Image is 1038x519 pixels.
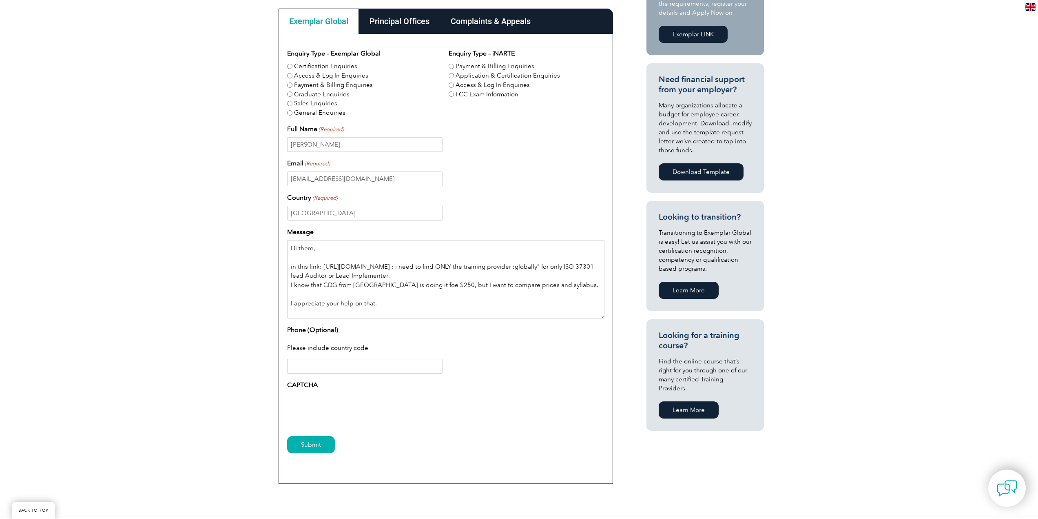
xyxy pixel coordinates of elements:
label: Full Name [287,124,344,134]
div: Exemplar Global [279,9,359,34]
label: Access & Log In Enquiries [294,71,368,80]
label: Country [287,193,338,203]
label: Access & Log In Enquiries [456,80,530,90]
input: Submit [287,436,335,453]
label: Payment & Billing Enquiries [294,80,373,90]
label: Phone (Optional) [287,325,338,335]
a: Learn More [659,401,719,419]
label: Sales Enquiries [294,99,337,108]
a: Learn More [659,282,719,299]
label: Certification Enquiries [294,62,357,71]
label: Email [287,158,330,168]
span: (Required) [312,194,338,202]
a: Exemplar LINK [659,26,728,43]
img: en [1025,3,1036,11]
h3: Need financial support from your employer? [659,74,752,95]
p: Many organizations allocate a budget for employee career development. Download, modify and use th... [659,101,752,155]
p: Transitioning to Exemplar Global is easy! Let us assist you with our certification recognition, c... [659,228,752,273]
div: Complaints & Appeals [440,9,541,34]
div: Please include country code [287,338,604,359]
legend: Enquiry Type – iNARTE [449,49,515,58]
a: BACK TO TOP [12,502,55,519]
label: FCC Exam Information [456,90,518,99]
label: Application & Certification Enquiries [456,71,560,80]
label: CAPTCHA [287,380,318,390]
span: (Required) [318,125,344,134]
iframe: reCAPTCHA [287,393,411,425]
h3: Looking for a training course? [659,330,752,351]
h3: Looking to transition? [659,212,752,222]
label: General Enquiries [294,108,345,118]
label: Message [287,227,314,237]
img: contact-chat.png [997,478,1017,499]
span: (Required) [304,160,330,168]
a: Download Template [659,163,744,180]
p: Find the online course that’s right for you through one of our many certified Training Providers. [659,357,752,393]
label: Graduate Enquiries [294,90,350,99]
label: Payment & Billing Enquiries [456,62,534,71]
div: Principal Offices [359,9,440,34]
legend: Enquiry Type – Exemplar Global [287,49,381,58]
